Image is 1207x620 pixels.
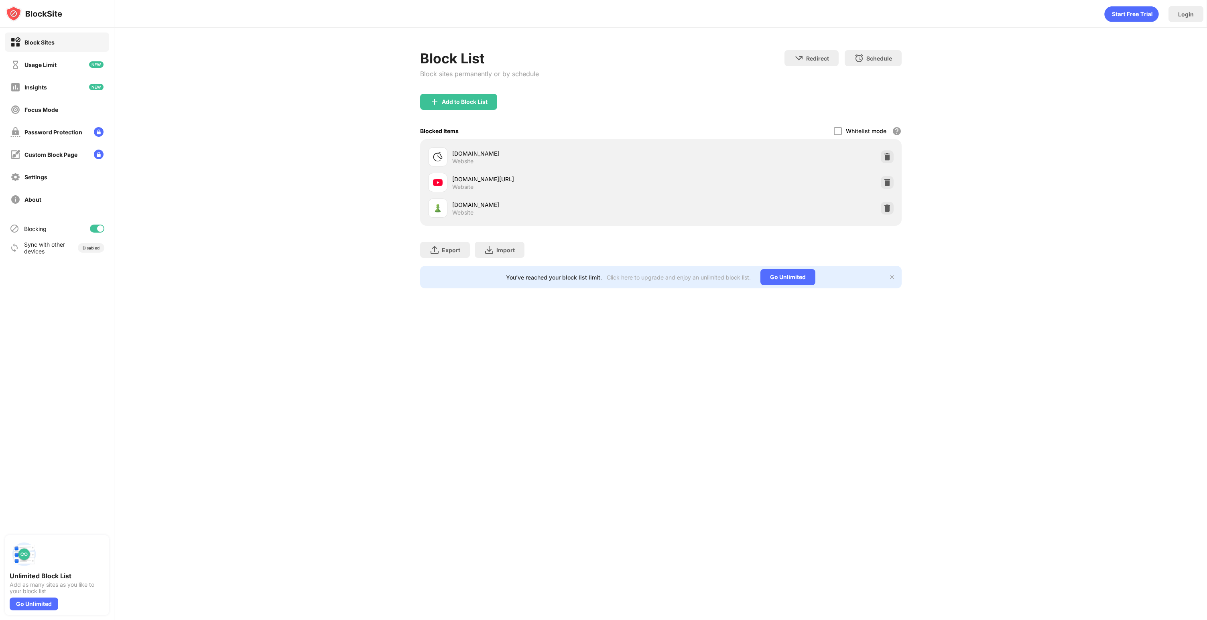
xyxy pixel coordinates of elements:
div: Login [1178,11,1194,18]
img: new-icon.svg [89,84,104,90]
img: x-button.svg [889,274,895,280]
img: push-block-list.svg [10,540,39,569]
img: insights-off.svg [10,82,20,92]
img: favicons [433,203,443,213]
div: Blocked Items [420,128,459,134]
img: favicons [433,152,443,162]
div: About [24,196,41,203]
div: Focus Mode [24,106,58,113]
div: Website [452,158,473,165]
div: You’ve reached your block list limit. [506,274,602,281]
div: Settings [24,174,47,180]
div: [DOMAIN_NAME][URL] [452,175,661,183]
div: Block Sites [24,39,55,46]
div: [DOMAIN_NAME] [452,149,661,158]
img: lock-menu.svg [94,150,104,159]
div: Unlimited Block List [10,572,104,580]
div: Go Unlimited [10,598,58,610]
img: time-usage-off.svg [10,60,20,70]
div: Add to Block List [442,99,488,105]
div: Go Unlimited [760,269,815,285]
div: Password Protection [24,129,82,136]
div: Disabled [83,245,100,250]
img: about-off.svg [10,195,20,205]
img: lock-menu.svg [94,127,104,137]
div: Schedule [866,55,892,62]
img: settings-off.svg [10,172,20,182]
div: Custom Block Page [24,151,77,158]
div: [DOMAIN_NAME] [452,201,661,209]
img: blocking-icon.svg [10,224,19,233]
div: Sync with other devices [24,241,65,255]
img: favicons [433,178,443,187]
img: focus-off.svg [10,105,20,115]
div: Website [452,209,473,216]
div: Block List [420,50,539,67]
div: Usage Limit [24,61,57,68]
div: Block sites permanently or by schedule [420,70,539,78]
img: logo-blocksite.svg [6,6,62,22]
img: password-protection-off.svg [10,127,20,137]
div: Website [452,183,473,190]
div: Click here to upgrade and enjoy an unlimited block list. [607,274,751,281]
div: Add as many sites as you like to your block list [10,582,104,594]
div: Whitelist mode [846,128,886,134]
img: block-on.svg [10,37,20,47]
div: Export [442,247,460,253]
div: Blocking [24,225,47,232]
img: new-icon.svg [89,61,104,68]
img: customize-block-page-off.svg [10,150,20,160]
div: Insights [24,84,47,91]
img: sync-icon.svg [10,243,19,253]
div: Redirect [806,55,829,62]
div: Import [496,247,515,253]
div: animation [1104,6,1159,22]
